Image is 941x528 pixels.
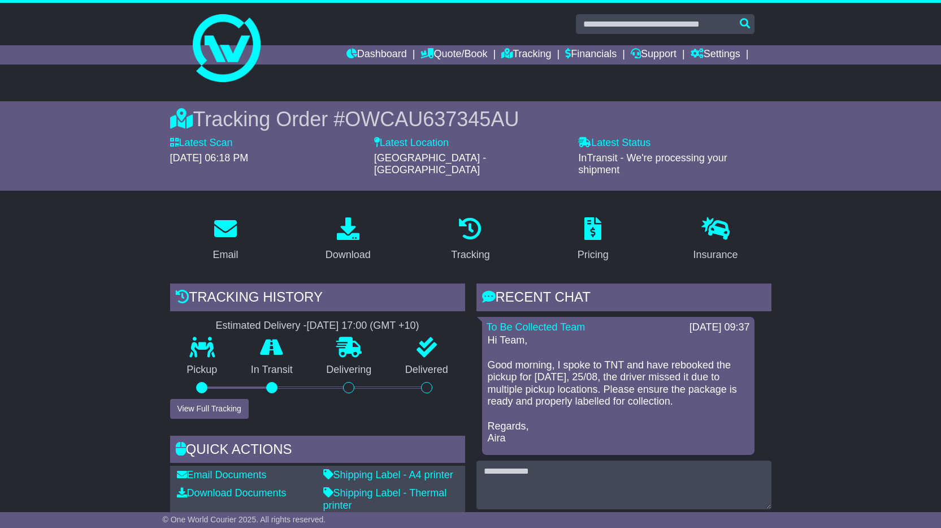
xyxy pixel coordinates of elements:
[170,284,465,314] div: Tracking history
[444,213,497,267] a: Tracking
[487,321,586,333] a: To Be Collected Team
[323,469,453,480] a: Shipping Label - A4 printer
[578,152,727,176] span: InTransit - We're processing your shipment
[374,137,449,149] label: Latest Location
[420,45,487,65] a: Quote/Book
[690,321,750,334] div: [DATE] 09:37
[488,334,749,444] p: Hi Team, Good morning, I spoke to TNT and have rebooked the pickup for [DATE], 25/08, the driver ...
[345,108,519,131] span: OWCAU637345AU
[374,152,486,176] span: [GEOGRAPHIC_DATA] - [GEOGRAPHIC_DATA]
[388,364,465,376] p: Delivered
[578,137,651,149] label: Latest Status
[177,487,287,499] a: Download Documents
[693,247,738,263] div: Insurance
[476,284,771,314] div: RECENT CHAT
[205,213,245,267] a: Email
[570,213,616,267] a: Pricing
[170,107,771,131] div: Tracking Order #
[318,213,378,267] a: Download
[686,213,745,267] a: Insurance
[631,45,677,65] a: Support
[170,137,233,149] label: Latest Scan
[578,247,609,263] div: Pricing
[310,364,389,376] p: Delivering
[170,399,249,419] button: View Full Tracking
[307,320,419,332] div: [DATE] 17:00 (GMT +10)
[565,45,617,65] a: Financials
[326,247,371,263] div: Download
[451,247,489,263] div: Tracking
[323,487,447,511] a: Shipping Label - Thermal printer
[234,364,310,376] p: In Transit
[346,45,407,65] a: Dashboard
[213,247,238,263] div: Email
[170,320,465,332] div: Estimated Delivery -
[501,45,551,65] a: Tracking
[177,469,267,480] a: Email Documents
[163,515,326,524] span: © One World Courier 2025. All rights reserved.
[691,45,740,65] a: Settings
[170,436,465,466] div: Quick Actions
[170,152,249,164] span: [DATE] 06:18 PM
[170,364,235,376] p: Pickup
